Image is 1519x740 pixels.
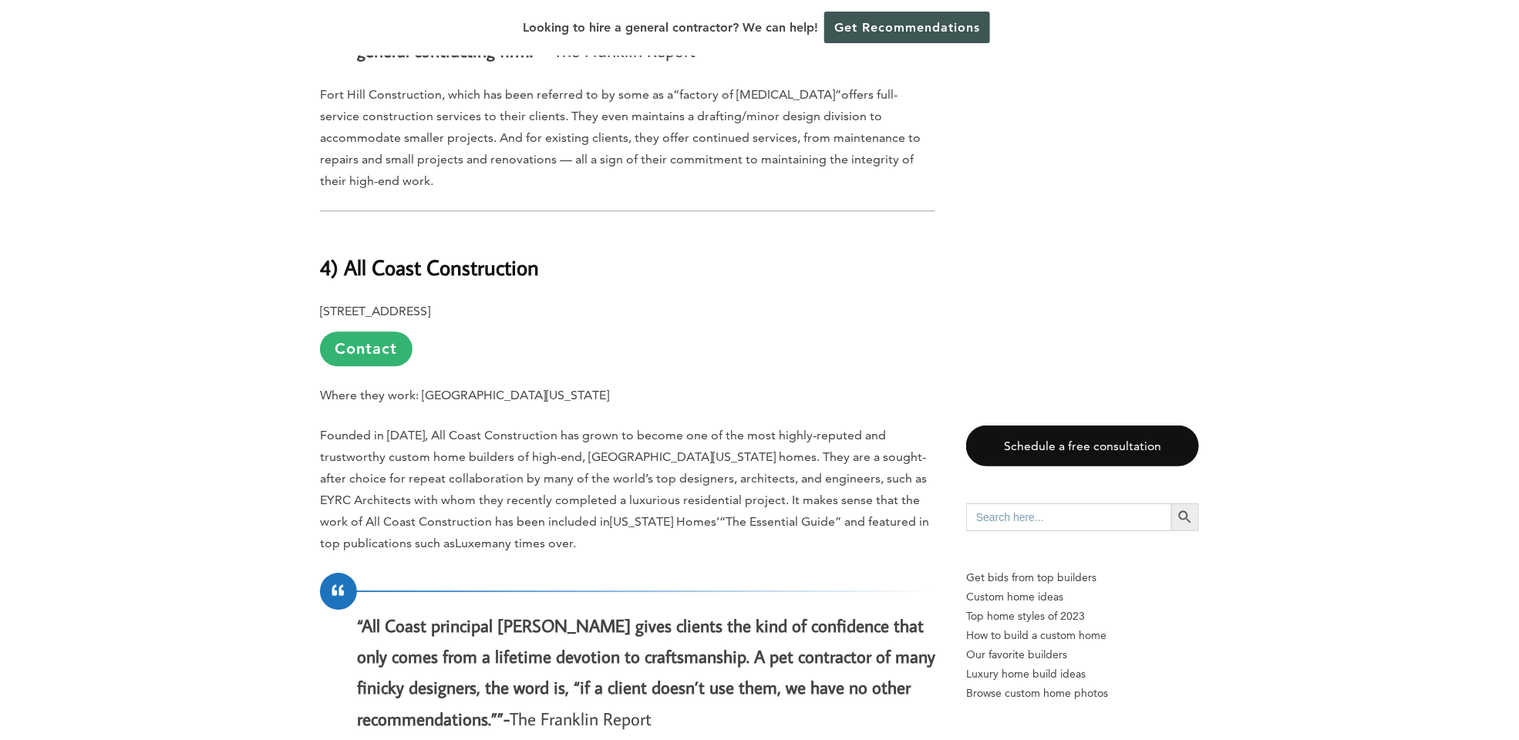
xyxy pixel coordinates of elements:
a: Contact [320,331,413,366]
p: Get bids from top builders [966,568,1199,587]
i: “All Coast principal [PERSON_NAME] gives clients the kind of confidence that only comes from a li... [357,614,935,730]
b: Where they work: [GEOGRAPHIC_DATA][US_STATE] [320,388,609,402]
a: Schedule a free consultation [966,425,1199,466]
span: – The Franklin Report [539,39,696,62]
span: Luxe [455,536,481,550]
a: Top home styles of 2023 [966,607,1199,626]
span: “The Essential Guide” and featured in top publications such as [320,514,929,550]
input: Search here... [966,503,1171,531]
a: How to build a custom home [966,626,1199,645]
a: Get Recommendations [824,12,990,43]
span: many times over. [481,536,576,550]
svg: Search [1177,509,1194,526]
p: [STREET_ADDRESS] [320,301,935,366]
span: offers full-service construction services to their clients. They even maintains a drafting/minor ... [320,87,921,188]
a: Custom home ideas [966,587,1199,607]
a: Luxury home build ideas [966,664,1199,684]
span: The Franklin Report [510,707,652,730]
b: 4) All Coast Construction [320,254,539,281]
span: Fort Hill Construction, which has been referred to by some as a [320,87,673,102]
a: Our favorite builders [966,645,1199,664]
iframe: Drift Widget Chat Controller [1224,630,1500,721]
span: “factory of [MEDICAL_DATA]” [673,87,841,102]
span: [US_STATE] Homes’ [610,514,719,529]
a: Browse custom home photos [966,684,1199,703]
span: Founded in [DATE], All Coast Construction has grown to become one of the most highly-reputed and ... [320,428,927,529]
